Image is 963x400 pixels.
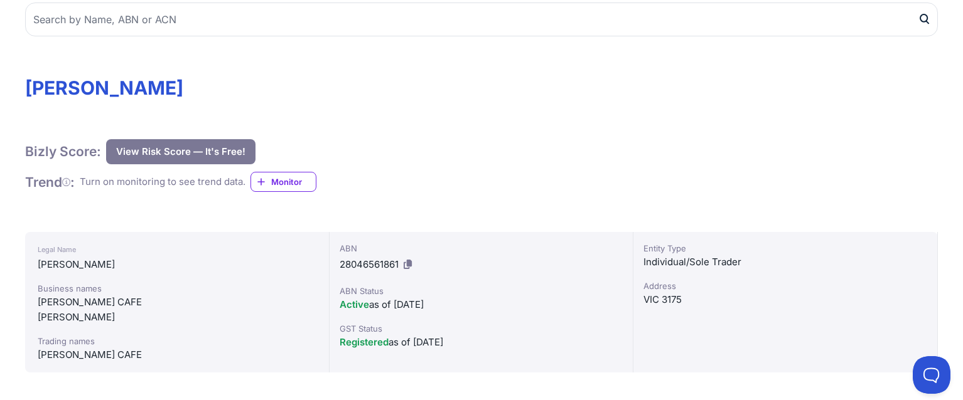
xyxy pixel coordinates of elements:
div: [PERSON_NAME] CAFE [38,295,316,310]
div: [PERSON_NAME] [38,257,316,272]
input: Search by Name, ABN or ACN [25,3,938,36]
div: Legal Name [38,242,316,257]
iframe: Toggle Customer Support [913,356,950,394]
span: Monitor [271,176,316,188]
div: GST Status [340,322,623,335]
h1: Bizly Score: [25,143,101,160]
span: Registered [340,336,389,348]
a: Monitor [250,172,316,192]
h1: Trend : [25,174,75,191]
div: [PERSON_NAME] [38,310,316,325]
div: Individual/Sole Trader [643,255,927,270]
div: Entity Type [643,242,927,255]
div: Address [643,280,927,292]
div: ABN Status [340,285,623,297]
div: ABN [340,242,623,255]
div: VIC 3175 [643,292,927,307]
div: as of [DATE] [340,297,623,312]
div: Turn on monitoring to see trend data. [80,175,245,189]
div: Trading names [38,335,316,347]
div: [PERSON_NAME] CAFE [38,347,316,362]
button: View Risk Score — It's Free! [106,139,256,164]
div: Business names [38,282,316,295]
div: as of [DATE] [340,335,623,350]
h1: [PERSON_NAME] [25,76,938,99]
span: Active [340,298,369,310]
span: 28046561861 [340,258,399,270]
